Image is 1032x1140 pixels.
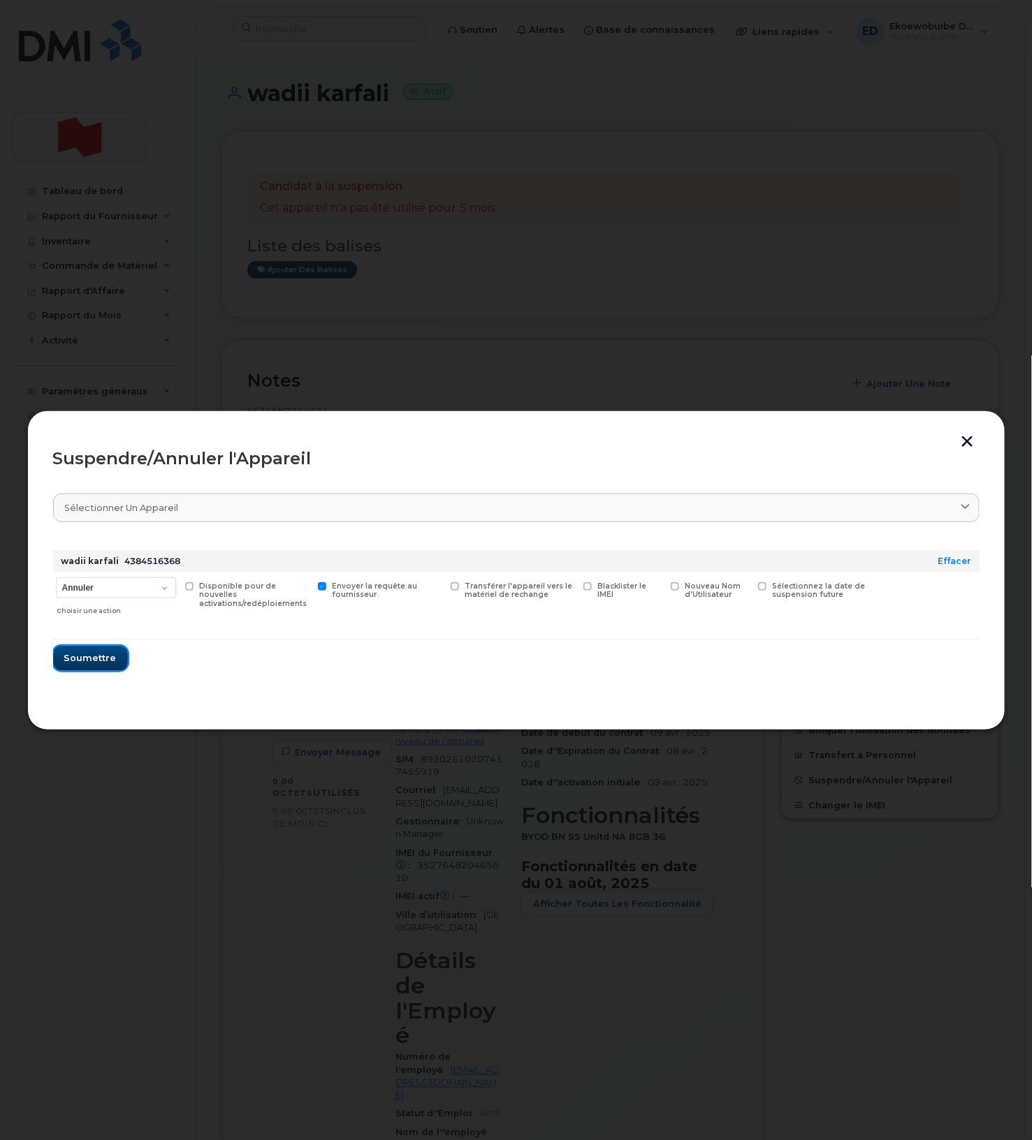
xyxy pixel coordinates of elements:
[53,450,980,467] div: Suspendre/Annuler l'Appareil
[567,582,574,589] input: Blacklister le IMEI
[597,582,646,600] span: Blacklister le IMEI
[938,556,971,566] a: Effacer
[199,582,307,609] span: Disponible pour de nouvelles activations/redéploiements
[772,582,865,600] span: Sélectionnez la date de suspension future
[434,582,441,589] input: Transférer l'appareil vers le matériel de rechange
[332,582,417,600] span: Envoyer la requête au fournisseur
[685,582,741,600] span: Nouveau Nom d'Utilisateur
[301,582,308,589] input: Envoyer la requête au fournisseur
[465,582,572,600] span: Transférer l'appareil vers le matériel de rechange
[741,582,748,589] input: Sélectionnez la date de suspension future
[654,582,661,589] input: Nouveau Nom d'Utilisateur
